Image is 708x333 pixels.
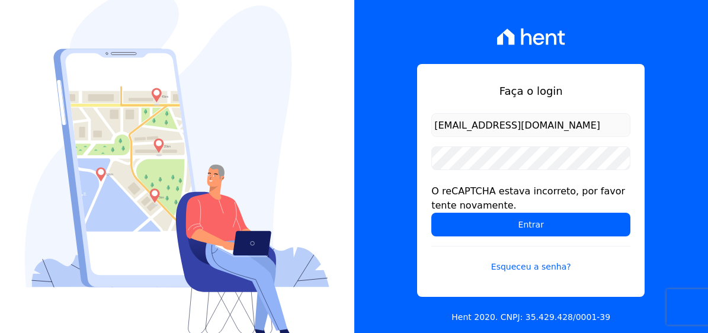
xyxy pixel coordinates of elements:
[431,213,630,236] input: Entrar
[431,246,630,273] a: Esqueceu a senha?
[431,83,630,99] h1: Faça o login
[451,311,610,324] p: Hent 2020. CNPJ: 35.429.428/0001-39
[431,113,630,137] input: Email
[431,184,630,213] div: O reCAPTCHA estava incorreto, por favor tente novamente.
